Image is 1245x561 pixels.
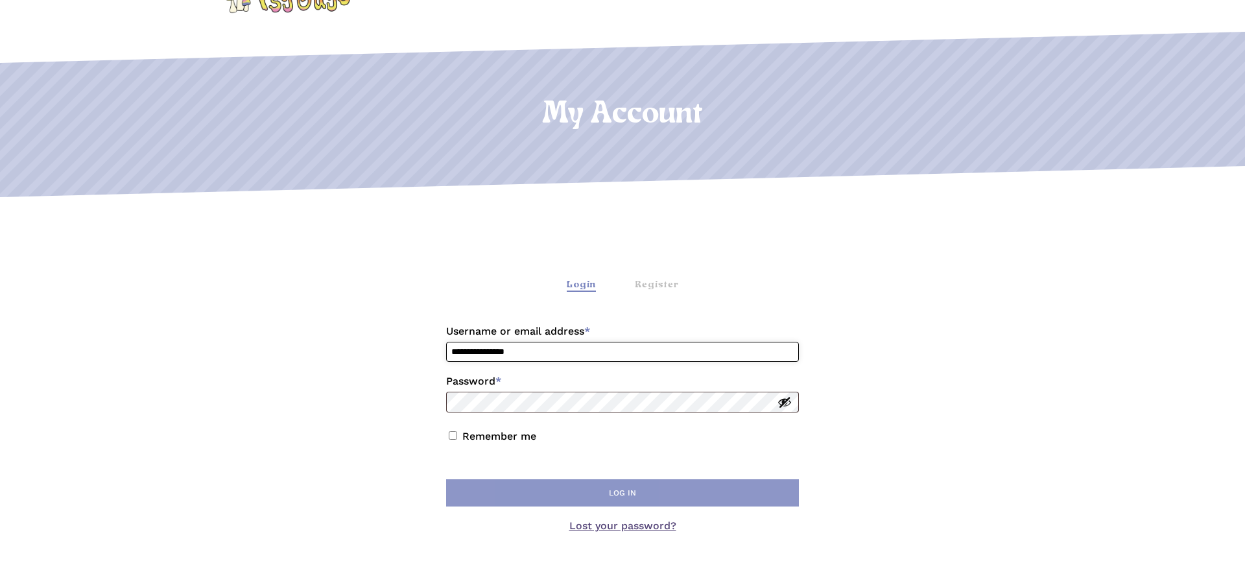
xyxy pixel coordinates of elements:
button: Show password [777,395,792,409]
a: Lost your password? [569,519,676,532]
label: Remember me [462,430,536,442]
div: Login [567,278,596,292]
button: Log in [446,479,799,507]
label: Password [446,371,799,392]
div: Register [635,278,679,292]
label: Username or email address [446,321,799,342]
